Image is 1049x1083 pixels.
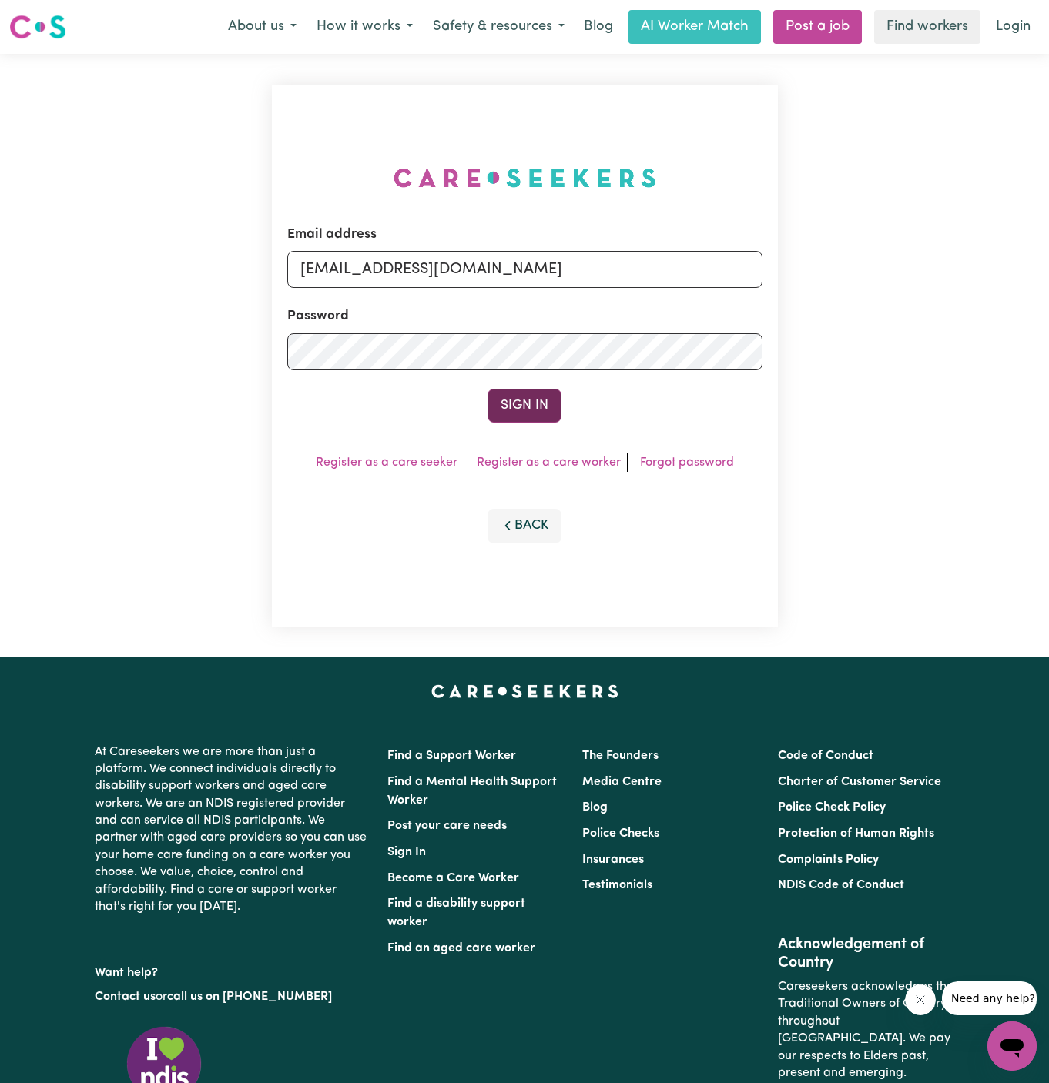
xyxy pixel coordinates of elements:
[423,11,575,43] button: Safety & resources
[287,225,377,245] label: Email address
[95,991,156,1003] a: Contact us
[778,935,954,972] h2: Acknowledgement of Country
[582,776,662,788] a: Media Centre
[387,897,525,928] a: Find a disability support worker
[778,854,879,866] a: Complaints Policy
[167,991,332,1003] a: call us on [PHONE_NUMBER]
[778,750,873,762] a: Code of Conduct
[582,827,659,840] a: Police Checks
[582,854,644,866] a: Insurances
[287,251,762,288] input: Email address
[477,456,621,469] a: Register as a care worker
[387,750,516,762] a: Find a Support Worker
[387,776,557,807] a: Find a Mental Health Support Worker
[95,737,369,922] p: At Careseekers we are more than just a platform. We connect individuals directly to disability su...
[387,942,535,954] a: Find an aged care worker
[307,11,423,43] button: How it works
[431,685,618,697] a: Careseekers home page
[575,10,622,44] a: Blog
[582,750,659,762] a: The Founders
[387,820,507,832] a: Post your care needs
[628,10,761,44] a: AI Worker Match
[9,13,66,41] img: Careseekers logo
[488,389,561,423] button: Sign In
[387,872,519,884] a: Become a Care Worker
[640,456,734,469] a: Forgot password
[287,306,349,326] label: Password
[582,879,652,891] a: Testimonials
[874,10,980,44] a: Find workers
[218,11,307,43] button: About us
[488,509,561,543] button: Back
[778,879,904,891] a: NDIS Code of Conduct
[778,827,934,840] a: Protection of Human Rights
[387,846,426,858] a: Sign In
[773,10,862,44] a: Post a job
[987,1021,1037,1071] iframe: Button to launch messaging window
[905,984,936,1015] iframe: Close message
[582,801,608,814] a: Blog
[95,982,369,1011] p: or
[987,10,1040,44] a: Login
[942,981,1037,1015] iframe: Message from company
[316,456,457,469] a: Register as a care seeker
[95,958,369,981] p: Want help?
[778,801,886,814] a: Police Check Policy
[9,9,66,45] a: Careseekers logo
[778,776,941,788] a: Charter of Customer Service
